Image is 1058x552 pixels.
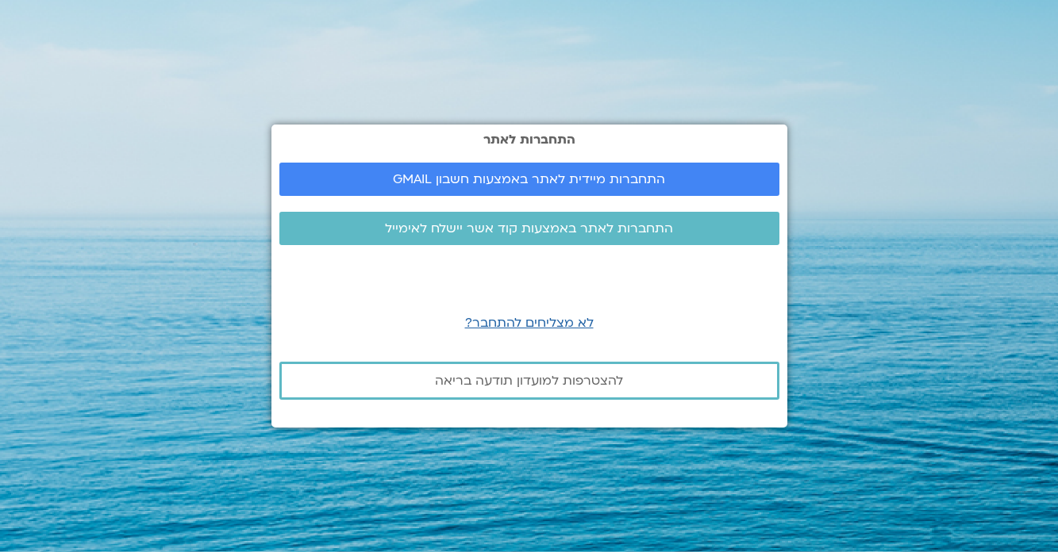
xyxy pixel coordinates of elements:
[279,132,779,147] h2: התחברות לאתר
[465,314,594,332] a: לא מצליחים להתחבר?
[393,172,665,186] span: התחברות מיידית לאתר באמצעות חשבון GMAIL
[385,221,673,236] span: התחברות לאתר באמצעות קוד אשר יישלח לאימייל
[279,362,779,400] a: להצטרפות למועדון תודעה בריאה
[279,163,779,196] a: התחברות מיידית לאתר באמצעות חשבון GMAIL
[279,212,779,245] a: התחברות לאתר באמצעות קוד אשר יישלח לאימייל
[435,374,623,388] span: להצטרפות למועדון תודעה בריאה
